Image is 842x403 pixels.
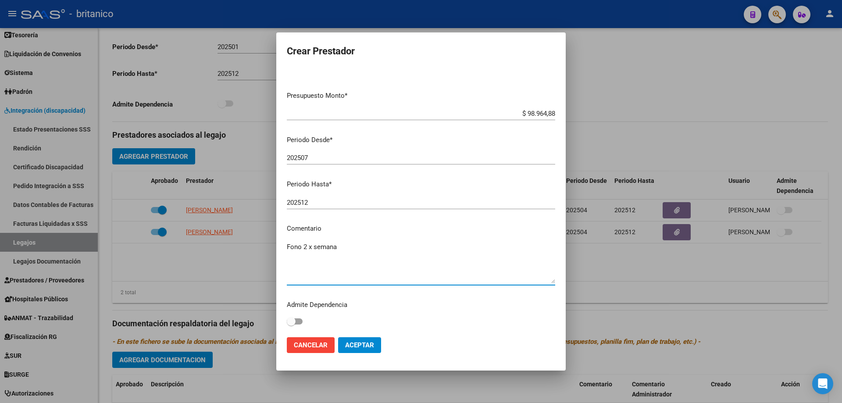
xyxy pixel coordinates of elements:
p: Comentario [287,224,555,234]
p: Presupuesto Monto [287,91,555,101]
p: Periodo Hasta [287,179,555,189]
button: Cancelar [287,337,335,353]
span: Aceptar [345,341,374,349]
span: Cancelar [294,341,328,349]
button: Aceptar [338,337,381,353]
p: Admite Dependencia [287,300,555,310]
p: Periodo Desde [287,135,555,145]
h2: Crear Prestador [287,43,555,60]
div: Open Intercom Messenger [812,373,833,394]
